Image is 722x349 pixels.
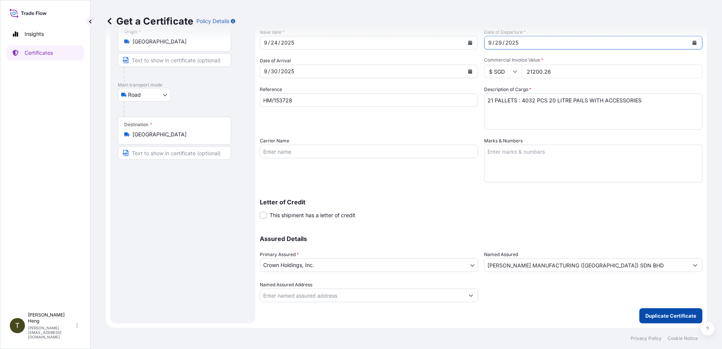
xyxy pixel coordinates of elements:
[494,38,503,47] div: day,
[464,289,478,302] button: Show suggestions
[260,93,478,107] input: Enter booking reference
[492,38,494,47] div: /
[639,308,702,323] button: Duplicate Certificate
[15,322,20,329] span: T
[260,86,282,93] label: Reference
[645,312,696,320] p: Duplicate Certificate
[278,38,280,47] div: /
[25,49,53,57] p: Certificates
[260,137,289,145] label: Carrier Name
[522,65,702,78] input: Enter amount
[118,53,231,67] input: Text to appear on certificate
[260,281,312,289] label: Named Assured Address
[484,93,702,130] textarea: 21 PALLETS : 4032 PCS 20 LITRE PAILS WITH ACCESSORIES
[503,38,504,47] div: /
[260,236,702,242] p: Assured Details
[688,37,700,49] button: Calendar
[504,38,519,47] div: year,
[124,122,152,128] div: Destination
[260,199,702,205] p: Letter of Credit
[268,67,270,76] div: /
[280,38,295,47] div: year,
[631,335,662,341] a: Privacy Policy
[6,45,84,60] a: Certificates
[260,289,464,302] input: Named Assured Address
[260,251,299,258] span: Primary Assured
[270,212,355,219] span: This shipment has a letter of credit
[484,251,518,258] label: Named Assured
[668,335,698,341] a: Cookie Notice
[484,137,523,145] label: Marks & Numbers
[6,26,84,42] a: Insights
[106,15,193,27] p: Get a Certificate
[488,38,492,47] div: month,
[25,30,44,38] p: Insights
[270,67,278,76] div: day,
[270,38,278,47] div: day,
[118,88,171,102] button: Select transport
[118,82,248,88] p: Main transport mode
[133,131,222,138] input: Destination
[268,38,270,47] div: /
[688,258,702,272] button: Show suggestions
[484,57,702,63] span: Commercial Invoice Value
[118,146,231,160] input: Text to appear on certificate
[484,258,688,272] input: Assured Name
[263,38,268,47] div: month,
[260,258,478,272] button: Crown Holdings, Inc.
[260,57,291,65] span: Date of Arrival
[128,91,141,99] span: Road
[484,86,531,93] label: Description of Cargo
[280,67,295,76] div: year,
[464,65,476,77] button: Calendar
[278,67,280,76] div: /
[263,261,314,269] span: Crown Holdings, Inc.
[28,326,75,339] p: [PERSON_NAME][EMAIL_ADDRESS][DOMAIN_NAME]
[28,312,75,324] p: [PERSON_NAME] Heng
[263,67,268,76] div: month,
[196,17,229,25] p: Policy Details
[464,37,476,49] button: Calendar
[260,145,478,158] input: Enter name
